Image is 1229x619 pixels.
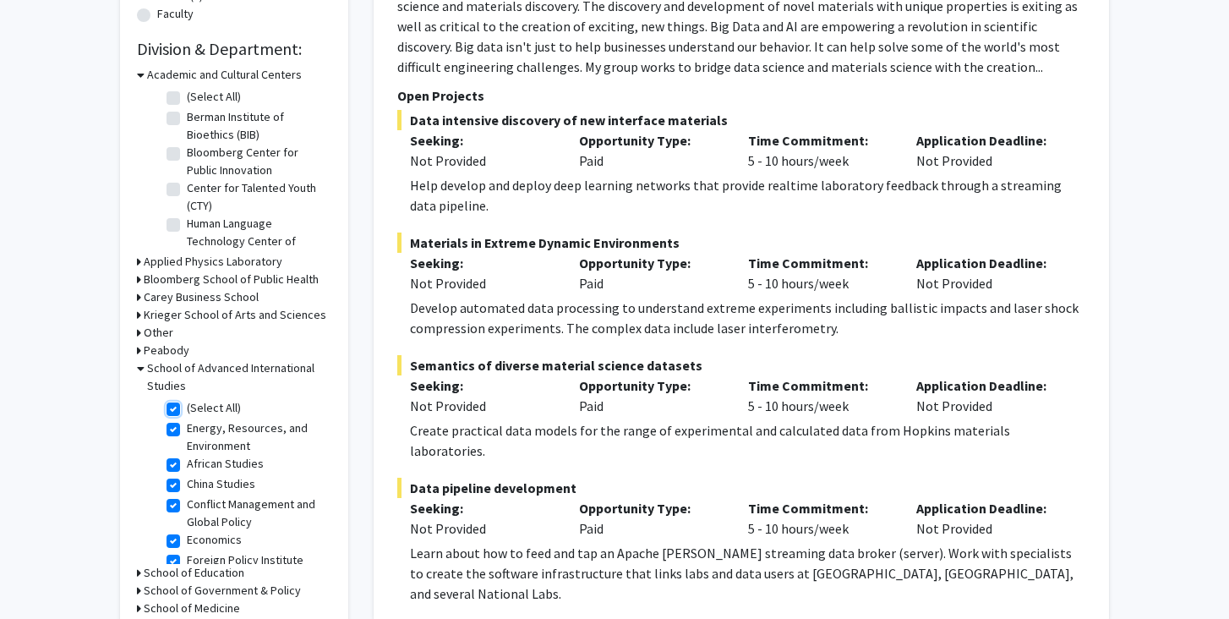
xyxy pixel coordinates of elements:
[144,342,189,359] h3: Peabody
[397,110,1085,130] span: Data intensive discovery of new interface materials
[144,564,244,582] h3: School of Education
[144,324,173,342] h3: Other
[144,253,282,271] h3: Applied Physics Laboratory
[187,179,327,215] label: Center for Talented Youth (CTY)
[397,233,1085,253] span: Materials in Extreme Dynamic Environments
[187,215,327,268] label: Human Language Technology Center of Excellence (HLTCOE)
[410,175,1085,216] div: Help develop and deploy deep learning networks that provide realtime laboratory feedback through ...
[410,130,554,151] p: Seeking:
[157,5,194,23] label: Faculty
[144,600,240,617] h3: School of Medicine
[410,151,554,171] div: Not Provided
[566,498,735,539] div: Paid
[397,355,1085,375] span: Semantics of diverse material science datasets
[147,66,302,84] h3: Academic and Cultural Centers
[579,130,723,151] p: Opportunity Type:
[187,475,255,493] label: China Studies
[187,108,327,144] label: Berman Institute of Bioethics (BIB)
[735,375,904,416] div: 5 - 10 hours/week
[916,375,1060,396] p: Application Deadline:
[187,144,327,179] label: Bloomberg Center for Public Innovation
[410,498,554,518] p: Seeking:
[144,582,301,600] h3: School of Government & Policy
[13,543,72,606] iframe: Chat
[397,85,1085,106] p: Open Projects
[566,130,735,171] div: Paid
[410,253,554,273] p: Seeking:
[735,130,904,171] div: 5 - 10 hours/week
[410,375,554,396] p: Seeking:
[410,273,554,293] div: Not Provided
[566,253,735,293] div: Paid
[904,130,1073,171] div: Not Provided
[187,399,241,417] label: (Select All)
[579,253,723,273] p: Opportunity Type:
[916,498,1060,518] p: Application Deadline:
[397,478,1085,498] span: Data pipeline development
[579,375,723,396] p: Opportunity Type:
[187,455,264,473] label: African Studies
[187,419,327,455] label: Energy, Resources, and Environment
[147,359,331,395] h3: School of Advanced International Studies
[187,531,242,549] label: Economics
[187,496,327,531] label: Conflict Management and Global Policy
[187,551,303,569] label: Foreign Policy Institute
[144,306,326,324] h3: Krieger School of Arts and Sciences
[735,253,904,293] div: 5 - 10 hours/week
[187,88,241,106] label: (Select All)
[748,130,892,151] p: Time Commitment:
[144,288,259,306] h3: Carey Business School
[410,518,554,539] div: Not Provided
[904,498,1073,539] div: Not Provided
[916,130,1060,151] p: Application Deadline:
[410,298,1085,338] div: Develop automated data processing to understand extreme experiments including ballistic impacts a...
[916,253,1060,273] p: Application Deadline:
[579,498,723,518] p: Opportunity Type:
[410,420,1085,461] div: Create practical data models for the range of experimental and calculated data from Hopkins mater...
[410,396,554,416] div: Not Provided
[748,498,892,518] p: Time Commitment:
[748,253,892,273] p: Time Commitment:
[410,543,1085,604] div: Learn about how to feed and tap an Apache [PERSON_NAME] streaming data broker (server). Work with...
[137,39,331,59] h2: Division & Department:
[735,498,904,539] div: 5 - 10 hours/week
[566,375,735,416] div: Paid
[904,375,1073,416] div: Not Provided
[144,271,319,288] h3: Bloomberg School of Public Health
[748,375,892,396] p: Time Commitment:
[904,253,1073,293] div: Not Provided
